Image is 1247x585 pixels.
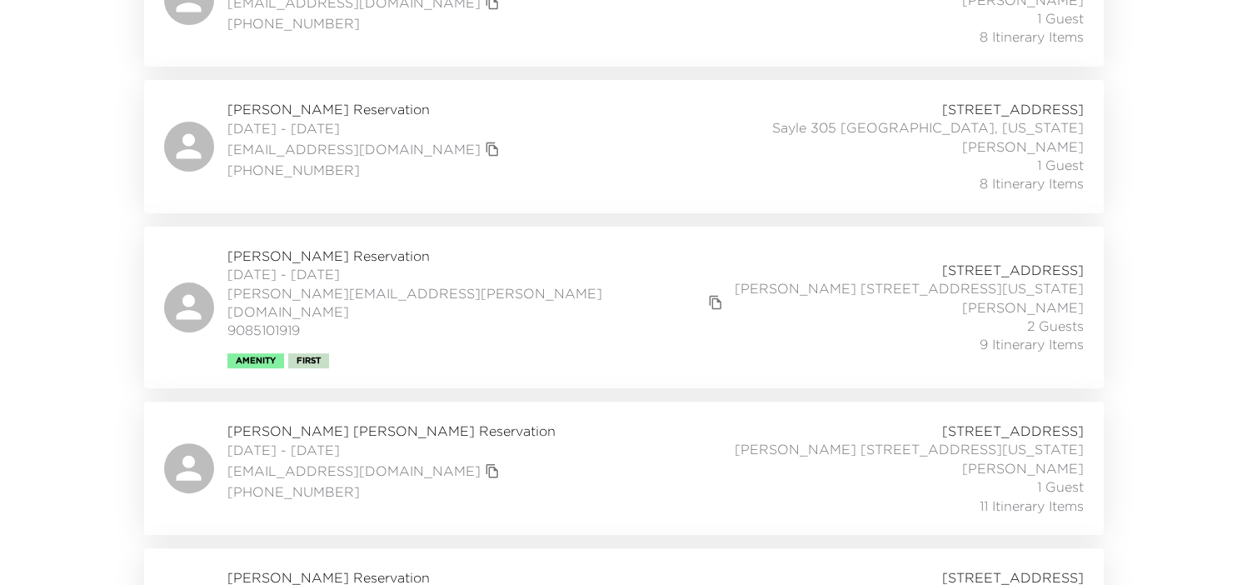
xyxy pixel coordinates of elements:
span: 1 Guest [1037,477,1084,496]
a: [PERSON_NAME] [PERSON_NAME] Reservation[DATE] - [DATE][EMAIL_ADDRESS][DOMAIN_NAME]copy primary me... [144,402,1104,535]
a: [PERSON_NAME] Reservation[DATE] - [DATE][EMAIL_ADDRESS][DOMAIN_NAME]copy primary member email[PHO... [144,80,1104,213]
a: [PERSON_NAME] Reservation[DATE] - [DATE][PERSON_NAME][EMAIL_ADDRESS][PERSON_NAME][DOMAIN_NAME]cop... [144,227,1104,388]
span: 8 Itinerary Items [980,27,1084,46]
span: [PHONE_NUMBER] [227,161,504,179]
span: Sayle 305 [GEOGRAPHIC_DATA], [US_STATE] [772,118,1084,137]
span: [DATE] - [DATE] [227,119,504,137]
span: [PHONE_NUMBER] [227,14,504,32]
span: First [297,356,321,366]
span: [PERSON_NAME] [962,459,1084,477]
button: copy primary member email [481,459,504,482]
span: 9 Itinerary Items [980,335,1084,353]
span: [PERSON_NAME] Reservation [227,100,504,118]
span: [PERSON_NAME] [962,298,1084,317]
span: [DATE] - [DATE] [227,265,728,283]
a: [EMAIL_ADDRESS][DOMAIN_NAME] [227,462,481,480]
span: 2 Guests [1027,317,1084,335]
span: [PERSON_NAME] [STREET_ADDRESS][US_STATE] [735,279,1084,297]
span: Amenity [236,356,276,366]
span: [STREET_ADDRESS] [942,422,1084,440]
span: [PERSON_NAME] Reservation [227,247,728,265]
span: [STREET_ADDRESS] [942,261,1084,279]
span: 9085101919 [227,321,728,339]
a: [EMAIL_ADDRESS][DOMAIN_NAME] [227,140,481,158]
span: 1 Guest [1037,156,1084,174]
span: [PERSON_NAME] [962,137,1084,156]
button: copy primary member email [704,291,727,314]
a: [PERSON_NAME][EMAIL_ADDRESS][PERSON_NAME][DOMAIN_NAME] [227,284,705,322]
span: [PHONE_NUMBER] [227,482,556,501]
span: [PERSON_NAME] [PERSON_NAME] Reservation [227,422,556,440]
span: 1 Guest [1037,9,1084,27]
button: copy primary member email [481,137,504,161]
span: [STREET_ADDRESS] [942,100,1084,118]
span: 11 Itinerary Items [980,497,1084,515]
span: [PERSON_NAME] [STREET_ADDRESS][US_STATE] [735,440,1084,458]
span: 8 Itinerary Items [980,174,1084,192]
span: [DATE] - [DATE] [227,441,556,459]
